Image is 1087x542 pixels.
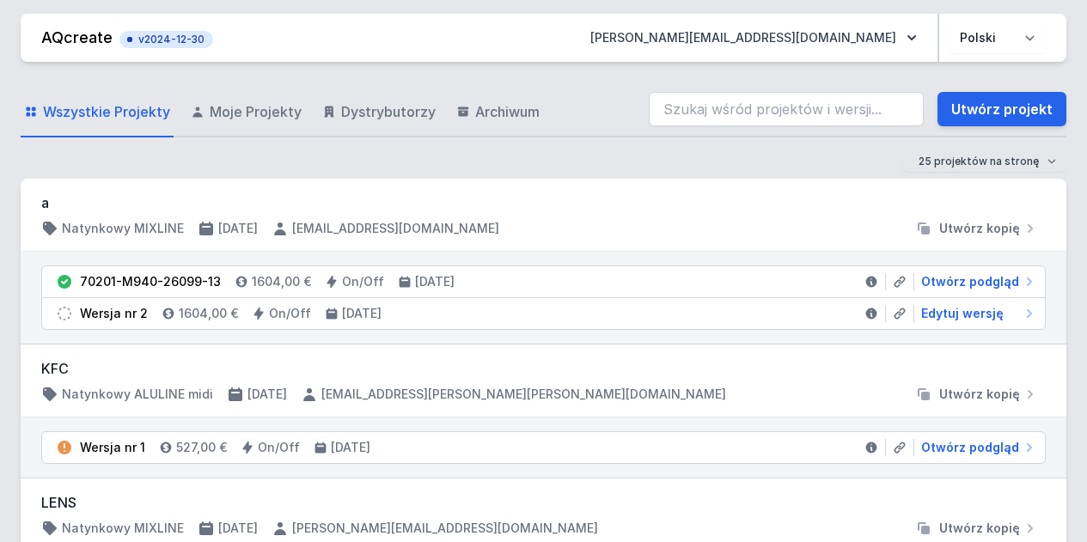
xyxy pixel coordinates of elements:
[80,273,221,290] div: 70201-M940-26099-13
[269,305,311,322] h4: On/Off
[914,273,1038,290] a: Otwórz podgląd
[937,92,1066,126] a: Utwórz projekt
[342,273,384,290] h4: On/Off
[908,386,1046,403] button: Utwórz kopię
[908,220,1046,237] button: Utwórz kopię
[321,386,726,403] h4: [EMAIL_ADDRESS][PERSON_NAME][PERSON_NAME][DOMAIN_NAME]
[62,520,184,537] h4: Natynkowy MIXLINE
[179,305,238,322] h4: 1604,00 €
[342,305,382,322] h4: [DATE]
[331,439,370,456] h4: [DATE]
[939,520,1020,537] span: Utwórz kopię
[292,520,598,537] h4: [PERSON_NAME][EMAIL_ADDRESS][DOMAIN_NAME]
[41,28,113,46] a: AQcreate
[128,33,205,46] span: v2024-12-30
[218,220,258,237] h4: [DATE]
[41,192,1046,213] h3: a
[453,88,543,137] a: Archiwum
[56,305,73,322] img: draft.svg
[218,520,258,537] h4: [DATE]
[80,439,145,456] div: Wersja nr 1
[341,101,436,122] span: Dystrybutorzy
[41,358,1046,379] h3: KFC
[43,101,170,122] span: Wszystkie Projekty
[252,273,311,290] h4: 1604,00 €
[914,439,1038,456] a: Otwórz podgląd
[921,273,1019,290] span: Otwórz podgląd
[908,520,1046,537] button: Utwórz kopię
[649,92,924,126] input: Szukaj wśród projektów i wersji...
[41,492,1046,513] h3: LENS
[319,88,439,137] a: Dystrybutorzy
[80,305,148,322] div: Wersja nr 2
[292,220,499,237] h4: [EMAIL_ADDRESS][DOMAIN_NAME]
[210,101,302,122] span: Moje Projekty
[176,439,227,456] h4: 527,00 €
[475,101,540,122] span: Archiwum
[577,22,931,53] button: [PERSON_NAME][EMAIL_ADDRESS][DOMAIN_NAME]
[921,439,1019,456] span: Otwórz podgląd
[950,22,1046,53] select: Wybierz język
[187,88,305,137] a: Moje Projekty
[415,273,455,290] h4: [DATE]
[119,27,213,48] button: v2024-12-30
[21,88,174,137] a: Wszystkie Projekty
[258,439,300,456] h4: On/Off
[914,305,1038,322] a: Edytuj wersję
[62,220,184,237] h4: Natynkowy MIXLINE
[939,220,1020,237] span: Utwórz kopię
[939,386,1020,403] span: Utwórz kopię
[62,386,213,403] h4: Natynkowy ALULINE midi
[247,386,287,403] h4: [DATE]
[921,305,1004,322] span: Edytuj wersję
